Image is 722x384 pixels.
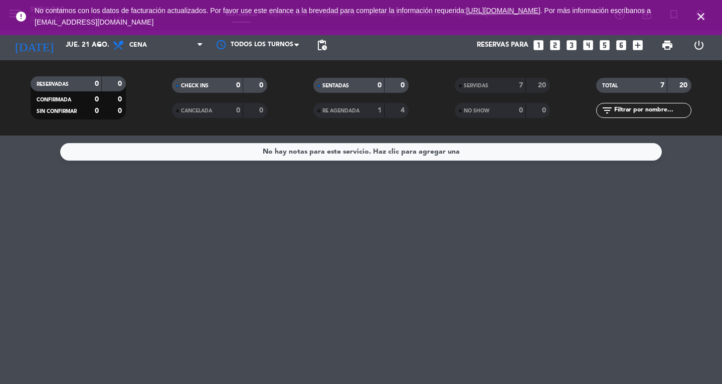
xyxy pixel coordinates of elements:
i: error [15,11,27,23]
i: power_settings_new [693,39,705,51]
span: SIN CONFIRMAR [37,109,77,114]
strong: 20 [538,82,548,89]
a: . Por más información escríbanos a [EMAIL_ADDRESS][DOMAIN_NAME] [35,7,651,26]
span: RESERVADAS [37,82,69,87]
i: add_box [631,39,644,52]
i: filter_list [601,104,613,116]
strong: 7 [660,82,664,89]
i: looks_3 [565,39,578,52]
strong: 0 [378,82,382,89]
div: LOG OUT [683,30,714,60]
i: looks_one [532,39,545,52]
strong: 0 [236,107,240,114]
strong: 4 [401,107,407,114]
span: TOTAL [602,83,618,88]
span: CHECK INS [181,83,209,88]
strong: 0 [236,82,240,89]
strong: 0 [95,96,99,103]
span: SENTADAS [322,83,349,88]
strong: 0 [95,107,99,114]
strong: 0 [259,107,265,114]
span: Reservas para [477,41,528,49]
strong: 0 [542,107,548,114]
span: NO SHOW [464,108,489,113]
span: Cena [129,42,147,49]
strong: 0 [118,80,124,87]
strong: 0 [519,107,523,114]
i: close [695,11,707,23]
strong: 0 [259,82,265,89]
strong: 0 [95,80,99,87]
a: [URL][DOMAIN_NAME] [466,7,540,15]
strong: 0 [118,107,124,114]
i: looks_two [549,39,562,52]
i: looks_6 [615,39,628,52]
i: arrow_drop_down [93,39,105,51]
i: looks_5 [598,39,611,52]
span: CONFIRMADA [37,97,71,102]
i: [DATE] [8,34,61,56]
span: print [661,39,673,51]
strong: 7 [519,82,523,89]
i: looks_4 [582,39,595,52]
span: pending_actions [316,39,328,51]
div: No hay notas para este servicio. Haz clic para agregar una [263,146,460,158]
strong: 0 [118,96,124,103]
span: SERVIDAS [464,83,488,88]
input: Filtrar por nombre... [613,105,691,116]
strong: 1 [378,107,382,114]
span: RE AGENDADA [322,108,359,113]
strong: 20 [679,82,689,89]
span: CANCELADA [181,108,212,113]
span: No contamos con los datos de facturación actualizados. Por favor use este enlance a la brevedad p... [35,7,651,26]
strong: 0 [401,82,407,89]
